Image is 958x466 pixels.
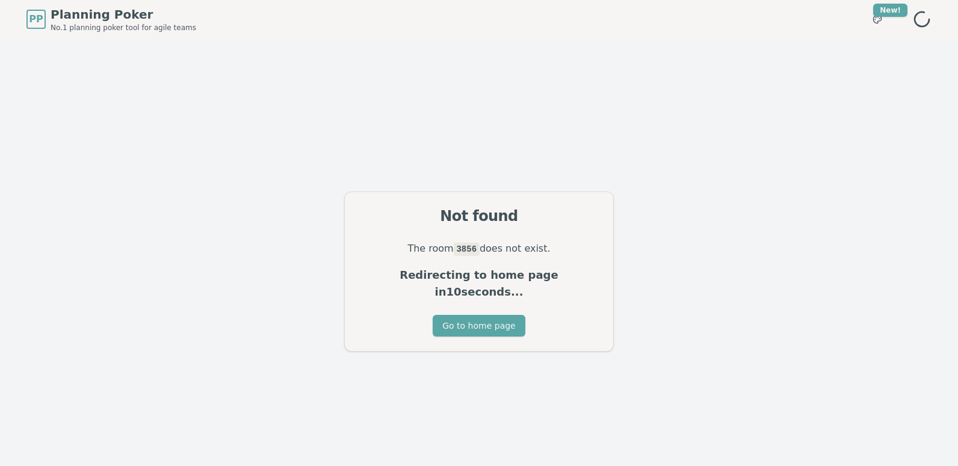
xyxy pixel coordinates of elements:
[26,6,196,33] a: PPPlanning PokerNo.1 planning poker tool for agile teams
[433,315,525,337] button: Go to home page
[867,8,888,30] button: New!
[29,12,43,26] span: PP
[359,240,599,257] p: The room does not exist.
[359,267,599,300] p: Redirecting to home page in 10 seconds...
[51,6,196,23] span: Planning Poker
[51,23,196,33] span: No.1 planning poker tool for agile teams
[359,207,599,226] div: Not found
[454,243,480,256] code: 3856
[873,4,907,17] div: New!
